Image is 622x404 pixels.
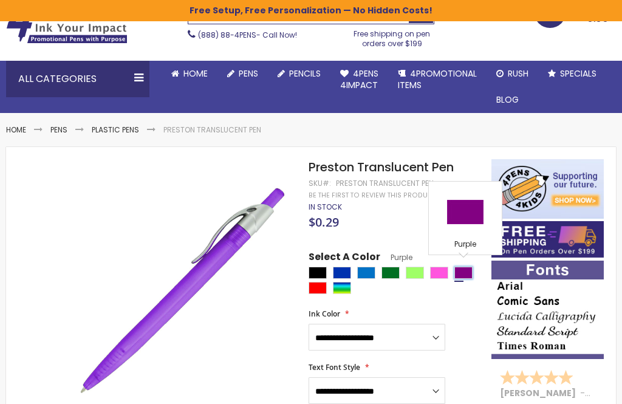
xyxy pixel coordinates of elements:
a: (888) 88-4PENS [198,30,256,40]
img: 4Pens Custom Pens and Promotional Products [6,5,128,44]
div: Availability [309,202,342,212]
a: Pens [50,125,67,135]
a: Plastic Pens [92,125,139,135]
strong: SKU [309,178,331,188]
span: [PERSON_NAME] [500,387,580,399]
iframe: Google Customer Reviews [522,371,622,404]
img: Free shipping on orders over $199 [491,221,604,258]
div: Red [309,282,327,294]
span: $0.29 [309,214,339,230]
a: Specials [538,61,606,87]
a: Blog [487,87,528,113]
span: Ink Color [309,309,340,319]
a: Home [6,125,26,135]
div: Preston Translucent Pen [336,179,434,188]
span: - Call Now! [198,30,297,40]
span: Blog [496,94,519,106]
div: Free shipping on pen orders over $199 [349,24,434,49]
span: 4Pens 4impact [340,67,378,91]
li: Preston Translucent Pen [163,125,261,135]
img: font-personalization-examples [491,261,604,359]
img: preston-translucent-purple_1.jpg [68,177,295,403]
span: Text Font Style [309,362,360,372]
div: Assorted [333,282,351,294]
div: Purple [454,267,473,279]
span: 4PROMOTIONAL ITEMS [398,67,477,91]
div: All Categories [6,61,149,97]
a: 4Pens4impact [330,61,388,98]
span: Purple [380,252,412,262]
a: Pens [217,61,268,87]
span: In stock [309,202,342,212]
div: Black [309,267,327,279]
a: Pencils [268,61,330,87]
a: 4PROMOTIONALITEMS [388,61,487,98]
a: Home [162,61,217,87]
div: Green Light [406,267,424,279]
span: Preston Translucent Pen [309,159,454,176]
div: Pink [430,267,448,279]
span: Home [183,67,208,80]
div: Purple [432,239,499,252]
div: Blue [333,267,351,279]
a: Be the first to review this product [309,191,436,200]
span: Rush [508,67,528,80]
div: Blue Light [357,267,375,279]
img: 4pens 4 kids [491,159,604,219]
span: Select A Color [309,250,380,267]
span: Pens [239,67,258,80]
div: Green [381,267,400,279]
span: Specials [560,67,596,80]
span: Pencils [289,67,321,80]
a: Rush [487,61,538,87]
